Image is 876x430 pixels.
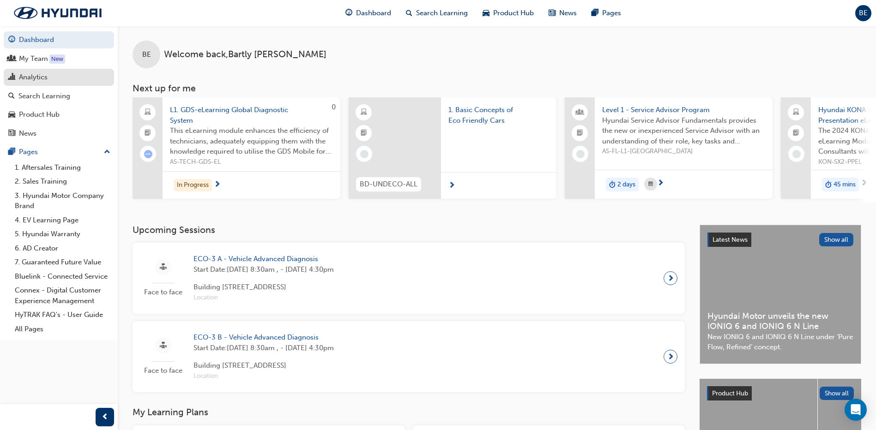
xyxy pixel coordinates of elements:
[576,150,585,158] span: learningRecordVerb_NONE-icon
[133,97,340,199] a: 0L1. GDS-eLearning Global Diagnostic SystemThis eLearning module enhances the efficiency of techn...
[104,146,110,158] span: up-icon
[170,125,333,157] span: This eLearning module enhances the efficiency of technicians, adequately equipping them with the ...
[102,412,109,423] span: prev-icon
[4,50,114,67] a: My Team
[584,4,628,23] a: pages-iconPages
[602,146,765,157] span: AS-FL-L1-[GEOGRAPHIC_DATA]
[577,107,583,119] span: people-icon
[193,293,334,303] span: Location
[4,143,114,161] button: Pages
[8,73,15,82] span: chart-icon
[338,4,399,23] a: guage-iconDashboard
[4,69,114,86] a: Analytics
[792,150,801,158] span: learningRecordVerb_NONE-icon
[11,322,114,336] a: All Pages
[140,250,677,306] a: Face to faceECO-3 A - Vehicle Advanced DiagnosisStart Date:[DATE] 8:30am , - [DATE] 4:30pmBuildin...
[4,31,114,48] a: Dashboard
[145,107,151,119] span: laptop-icon
[4,125,114,142] a: News
[214,181,221,189] span: next-icon
[19,109,60,120] div: Product Hub
[577,127,583,139] span: booktick-icon
[18,91,70,102] div: Search Learning
[707,332,853,352] span: New IONIQ 6 and IONIQ 6 N Line under ‘Pure Flow, Refined’ concept.
[8,148,15,156] span: pages-icon
[448,105,549,125] span: 1. Basic Concepts of Eco Friendly Cars
[174,179,212,191] div: In Progress
[845,399,867,421] div: Open Intercom Messenger
[541,4,584,23] a: news-iconNews
[712,389,748,397] span: Product Hub
[855,5,871,21] button: BE
[859,8,868,18] span: BE
[707,311,853,332] span: Hyundai Motor unveils the new IONIQ 6 and IONIQ 6 N Line
[142,49,151,60] span: BE
[193,332,334,343] span: ECO-3 B - Vehicle Advanced Diagnosis
[170,157,333,167] span: AS-TECH-GDS-EL
[549,7,556,19] span: news-icon
[19,128,36,139] div: News
[11,241,114,256] a: 6. AD Creator
[707,386,854,401] a: Product HubShow all
[140,287,186,298] span: Face to face
[11,227,114,241] a: 5. Hyundai Warranty
[356,8,391,18] span: Dashboard
[170,105,333,125] span: L1. GDS-eLearning Global Diagnostic System
[793,107,799,119] span: laptop-icon
[8,111,15,119] span: car-icon
[118,83,876,94] h3: Next up for me
[19,54,48,64] div: My Team
[49,54,65,64] div: Tooltip anchor
[667,272,674,285] span: next-icon
[361,107,367,119] span: learningResourceType_ELEARNING-icon
[8,55,15,63] span: people-icon
[5,3,111,23] img: Trak
[349,97,556,199] a: BD-UNDECO-ALL1. Basic Concepts of Eco Friendly Cars
[4,30,114,143] button: DashboardMy TeamAnalyticsSearch LearningProduct HubNews
[345,7,352,19] span: guage-icon
[493,8,534,18] span: Product Hub
[11,189,114,213] a: 3. Hyundai Motor Company Brand
[332,103,336,111] span: 0
[475,4,541,23] a: car-iconProduct Hub
[193,282,334,293] span: Building [STREET_ADDRESS]
[793,127,799,139] span: booktick-icon
[700,225,861,364] a: Latest NewsShow allHyundai Motor unveils the new IONIQ 6 and IONIQ 6 N LineNew IONIQ 6 and IONIQ ...
[4,106,114,123] a: Product Hub
[361,127,367,139] span: booktick-icon
[406,7,412,19] span: search-icon
[648,179,653,190] span: calendar-icon
[667,350,674,363] span: next-icon
[160,262,167,273] span: sessionType_FACE_TO_FACE-icon
[11,161,114,175] a: 1. Aftersales Training
[11,269,114,284] a: Bluelink - Connected Service
[360,179,417,190] span: BD-UNDECO-ALL
[11,255,114,269] a: 7. Guaranteed Future Value
[820,387,854,400] button: Show all
[11,213,114,227] a: 4. EV Learning Page
[861,179,868,188] span: next-icon
[834,179,856,190] span: 45 mins
[11,174,114,189] a: 2. Sales Training
[8,130,15,138] span: news-icon
[657,179,664,188] span: next-icon
[140,328,677,385] a: Face to faceECO-3 B - Vehicle Advanced DiagnosisStart Date:[DATE] 8:30am , - [DATE] 4:30pmBuildin...
[11,308,114,322] a: HyTRAK FAQ's - User Guide
[193,360,334,371] span: Building [STREET_ADDRESS]
[193,264,334,275] span: Start Date: [DATE] 8:30am , - [DATE] 4:30pm
[133,225,685,235] h3: Upcoming Sessions
[160,340,167,352] span: sessionType_FACE_TO_FACE-icon
[193,343,334,353] span: Start Date: [DATE] 8:30am , - [DATE] 4:30pm
[193,254,334,264] span: ECO-3 A - Vehicle Advanced Diagnosis
[11,283,114,308] a: Connex - Digital Customer Experience Management
[713,236,748,244] span: Latest News
[133,407,685,418] h3: My Learning Plans
[819,233,854,246] button: Show all
[8,92,15,101] span: search-icon
[707,233,853,247] a: Latest NewsShow all
[602,8,621,18] span: Pages
[416,8,468,18] span: Search Learning
[602,115,765,147] span: Hyundai Service Advisor Fundamentals provides the new or inexperienced Service Advisor with an un...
